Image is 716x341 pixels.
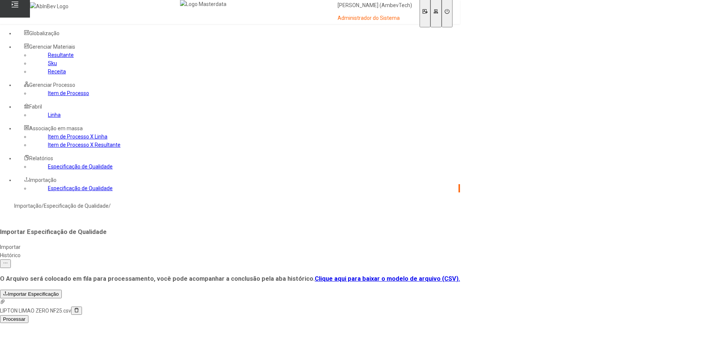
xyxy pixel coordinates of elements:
a: Item de Processo X Resultante [48,142,121,148]
span: Gerenciar Processo [29,82,75,88]
a: Resultante [48,52,74,58]
span: Importar Especificação [8,292,59,297]
a: Importação [14,203,42,209]
nz-breadcrumb-separator: / [109,203,111,209]
span: Importação [29,177,57,183]
a: Linha [48,112,61,118]
a: Item de Processo [48,90,89,96]
span: Fabril [29,104,42,110]
span: Globalização [29,30,60,36]
img: AbInBev Logo [30,2,68,10]
span: Gerenciar Materiais [29,44,75,50]
a: Sku [48,60,57,66]
a: Item de Processo X Linha [48,134,107,140]
nz-breadcrumb-separator: / [42,203,44,209]
span: Associação em massa [29,125,83,131]
a: Especificação de Qualidade [48,185,113,191]
a: Clique aqui para baixar o modelo de arquivo (CSV). [315,275,460,282]
p: [PERSON_NAME] (AmbevTech) [338,2,412,9]
a: Receita [48,68,66,74]
span: Relatórios [29,155,53,161]
a: Especificação de Qualidade [48,164,113,170]
span: Processar [3,316,25,322]
a: Especificação de Qualidade [44,203,109,209]
button: Remover arquivo [71,307,82,315]
p: Administrador do Sistema [338,15,412,22]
